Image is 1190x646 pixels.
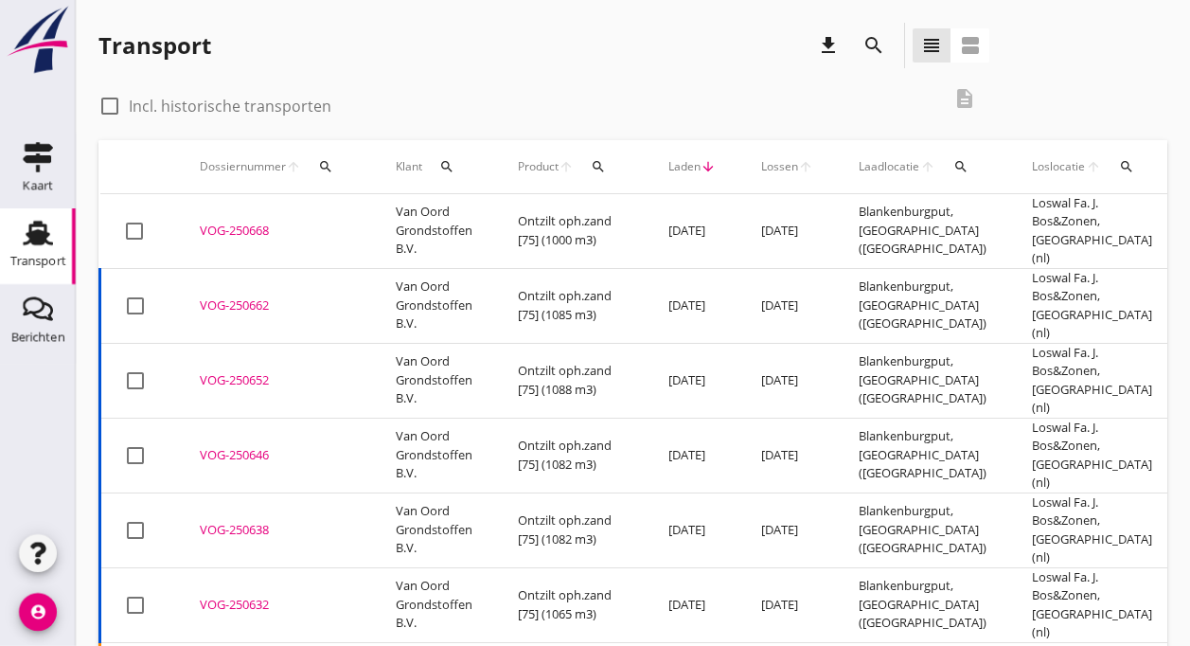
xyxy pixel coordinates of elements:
[200,371,350,390] div: VOG-250652
[129,97,331,116] label: Incl. historische transporten
[495,493,646,567] td: Ontzilt oph.zand [75] (1082 m3)
[495,194,646,269] td: Ontzilt oph.zand [75] (1000 m3)
[19,593,57,631] i: account_circle
[1119,159,1134,174] i: search
[495,418,646,493] td: Ontzilt oph.zand [75] (1082 m3)
[200,446,350,465] div: VOG-250646
[396,144,472,189] div: Klant
[373,418,495,493] td: Van Oord Grondstoffen B.V.
[373,567,495,642] td: Van Oord Grondstoffen B.V.
[1009,343,1175,418] td: Loswal Fa. J. Bos&Zonen, [GEOGRAPHIC_DATA] (nl)
[4,5,72,75] img: logo-small.a267ee39.svg
[200,296,350,315] div: VOG-250662
[646,567,738,642] td: [DATE]
[862,34,885,57] i: search
[761,158,798,175] span: Lossen
[646,194,738,269] td: [DATE]
[373,194,495,269] td: Van Oord Grondstoffen B.V.
[318,159,333,174] i: search
[439,159,454,174] i: search
[859,158,920,175] span: Laadlocatie
[1032,158,1086,175] span: Loslocatie
[373,343,495,418] td: Van Oord Grondstoffen B.V.
[1086,159,1102,174] i: arrow_upward
[738,194,836,269] td: [DATE]
[11,331,65,343] div: Berichten
[23,179,53,191] div: Kaart
[286,159,301,174] i: arrow_upward
[559,159,574,174] i: arrow_upward
[953,159,968,174] i: search
[920,34,943,57] i: view_headline
[200,521,350,540] div: VOG-250638
[1009,567,1175,642] td: Loswal Fa. J. Bos&Zonen, [GEOGRAPHIC_DATA] (nl)
[495,567,646,642] td: Ontzilt oph.zand [75] (1065 m3)
[373,493,495,567] td: Van Oord Grondstoffen B.V.
[646,418,738,493] td: [DATE]
[200,158,286,175] span: Dossiernummer
[373,268,495,343] td: Van Oord Grondstoffen B.V.
[738,567,836,642] td: [DATE]
[1009,493,1175,567] td: Loswal Fa. J. Bos&Zonen, [GEOGRAPHIC_DATA] (nl)
[1009,194,1175,269] td: Loswal Fa. J. Bos&Zonen, [GEOGRAPHIC_DATA] (nl)
[836,567,1009,642] td: Blankenburgput, [GEOGRAPHIC_DATA] ([GEOGRAPHIC_DATA])
[10,255,66,267] div: Transport
[701,159,716,174] i: arrow_downward
[200,222,350,241] div: VOG-250668
[836,493,1009,567] td: Blankenburgput, [GEOGRAPHIC_DATA] ([GEOGRAPHIC_DATA])
[738,268,836,343] td: [DATE]
[738,343,836,418] td: [DATE]
[495,343,646,418] td: Ontzilt oph.zand [75] (1088 m3)
[98,30,211,61] div: Transport
[959,34,982,57] i: view_agenda
[836,268,1009,343] td: Blankenburgput, [GEOGRAPHIC_DATA] ([GEOGRAPHIC_DATA])
[920,159,936,174] i: arrow_upward
[1009,418,1175,493] td: Loswal Fa. J. Bos&Zonen, [GEOGRAPHIC_DATA] (nl)
[646,268,738,343] td: [DATE]
[591,159,606,174] i: search
[646,493,738,567] td: [DATE]
[836,418,1009,493] td: Blankenburgput, [GEOGRAPHIC_DATA] ([GEOGRAPHIC_DATA])
[1009,268,1175,343] td: Loswal Fa. J. Bos&Zonen, [GEOGRAPHIC_DATA] (nl)
[738,493,836,567] td: [DATE]
[817,34,840,57] i: download
[646,343,738,418] td: [DATE]
[518,158,559,175] span: Product
[798,159,813,174] i: arrow_upward
[495,268,646,343] td: Ontzilt oph.zand [75] (1085 m3)
[836,194,1009,269] td: Blankenburgput, [GEOGRAPHIC_DATA] ([GEOGRAPHIC_DATA])
[738,418,836,493] td: [DATE]
[836,343,1009,418] td: Blankenburgput, [GEOGRAPHIC_DATA] ([GEOGRAPHIC_DATA])
[668,158,701,175] span: Laden
[200,596,350,615] div: VOG-250632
